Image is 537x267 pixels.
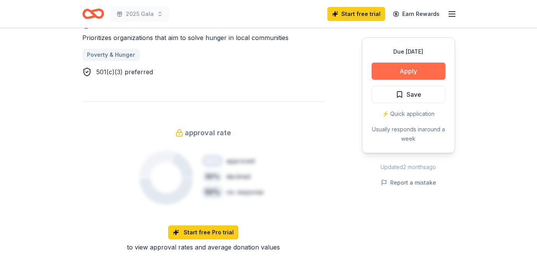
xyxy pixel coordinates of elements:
a: Earn Rewards [388,7,444,21]
div: ⚡️ Quick application [372,109,445,119]
button: 2025 Gala [110,6,169,22]
button: Save [372,86,445,103]
a: Home [82,5,104,23]
span: Poverty & Hunger [87,50,135,59]
div: 20 % [202,155,223,167]
div: 50 % [202,186,223,198]
a: Start free Pro trial [168,225,238,239]
div: Updated 2 months ago [362,162,455,172]
span: 2025 Gala [126,9,154,19]
div: 30 % [202,170,223,183]
span: Save [407,89,421,99]
a: Poverty & Hunger [82,49,140,61]
div: approved [226,156,255,166]
button: Report a mistake [381,178,436,187]
span: Prioritizes organizations that aim to solve hunger in local communities [82,34,288,42]
div: Usually responds in around a week [372,125,445,143]
div: declined [226,172,250,181]
a: Start free trial [327,7,385,21]
span: 501(c)(3) preferred [96,68,153,76]
span: approval rate [185,127,231,139]
div: Due [DATE] [372,47,445,56]
button: Apply [372,63,445,80]
div: no response [226,187,264,197]
div: to view approval rates and average donation values [82,243,325,252]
